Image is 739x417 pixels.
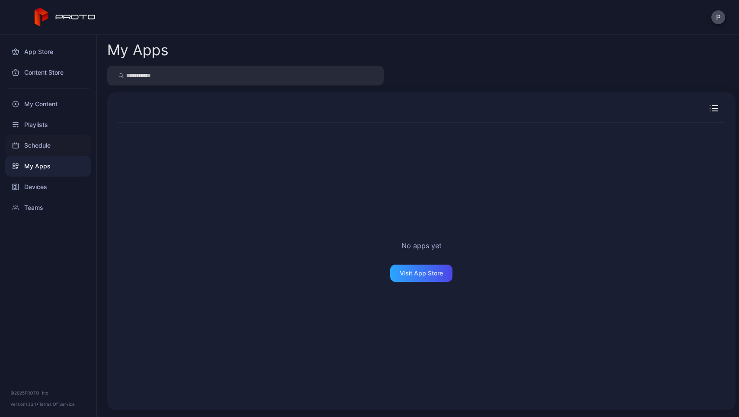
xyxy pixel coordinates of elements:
[5,135,91,156] a: Schedule
[711,10,725,24] button: P
[39,401,75,407] a: Terms Of Service
[10,389,86,396] div: © 2025 PROTO, Inc.
[390,265,452,282] button: Visit App Store
[5,62,91,83] a: Content Store
[5,156,91,177] a: My Apps
[107,43,169,57] div: My Apps
[5,197,91,218] a: Teams
[10,401,39,407] span: Version 1.13.1 •
[401,240,442,251] h2: No apps yet
[5,41,91,62] a: App Store
[400,270,443,277] div: Visit App Store
[5,114,91,135] a: Playlists
[5,177,91,197] a: Devices
[5,94,91,114] a: My Content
